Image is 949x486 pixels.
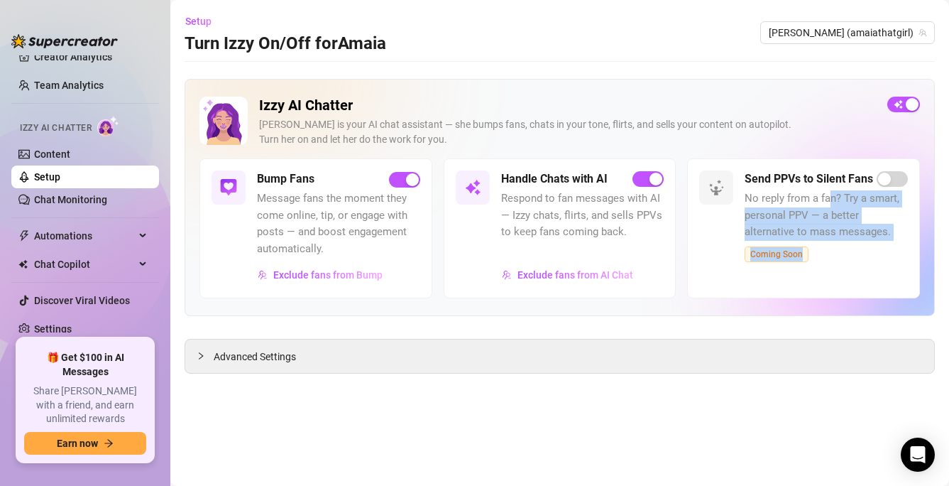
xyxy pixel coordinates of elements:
span: Automations [34,225,135,247]
h5: Handle Chats with AI [501,171,608,188]
span: team [918,28,927,37]
a: Team Analytics [34,80,104,91]
span: Setup [185,16,212,27]
a: Setup [34,171,60,183]
a: Content [34,148,70,160]
span: Share [PERSON_NAME] with a friend, and earn unlimited rewards [24,384,146,426]
span: Earn now [57,438,98,449]
span: Amaia (amaiathatgirl) [769,22,926,43]
a: Discover Viral Videos [34,295,130,306]
span: Message fans the moment they come online, tip, or engage with posts — and boost engagement automa... [257,190,420,257]
img: svg%3e [220,179,237,196]
span: Exclude fans from AI Chat [517,269,633,281]
button: Exclude fans from Bump [257,264,383,286]
span: arrow-right [104,438,114,448]
img: svg%3e [464,179,481,196]
img: Chat Copilot [18,259,28,269]
img: Izzy AI Chatter [199,97,248,145]
button: Setup [185,10,223,33]
img: svg%3e [258,270,268,280]
button: Exclude fans from AI Chat [501,264,634,286]
span: Advanced Settings [214,349,296,364]
h5: Bump Fans [257,171,314,188]
span: 🎁 Get $100 in AI Messages [24,351,146,379]
span: Exclude fans from Bump [273,269,383,281]
a: Creator Analytics [34,45,148,68]
h3: Turn Izzy On/Off for Amaia [185,33,386,55]
div: collapsed [197,348,214,364]
a: Chat Monitoring [34,194,107,205]
span: Respond to fan messages with AI — Izzy chats, flirts, and sells PPVs to keep fans coming back. [501,190,664,241]
h2: Izzy AI Chatter [259,97,876,114]
span: Izzy AI Chatter [20,121,92,135]
div: Open Intercom Messenger [901,438,935,472]
img: svg%3e [708,179,725,196]
img: AI Chatter [97,116,119,136]
span: collapsed [197,352,205,360]
a: Settings [34,323,72,335]
span: Coming Soon [745,247,808,262]
h5: Send PPVs to Silent Fans [745,171,873,188]
span: thunderbolt [18,230,30,242]
button: Earn nowarrow-right [24,432,146,455]
img: svg%3e [502,270,512,280]
span: No reply from a fan? Try a smart, personal PPV — a better alternative to mass messages. [745,190,908,241]
span: Chat Copilot [34,253,135,276]
div: [PERSON_NAME] is your AI chat assistant — she bumps fans, chats in your tone, flirts, and sells y... [259,117,876,147]
img: logo-BBDzfeDw.svg [11,34,118,48]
